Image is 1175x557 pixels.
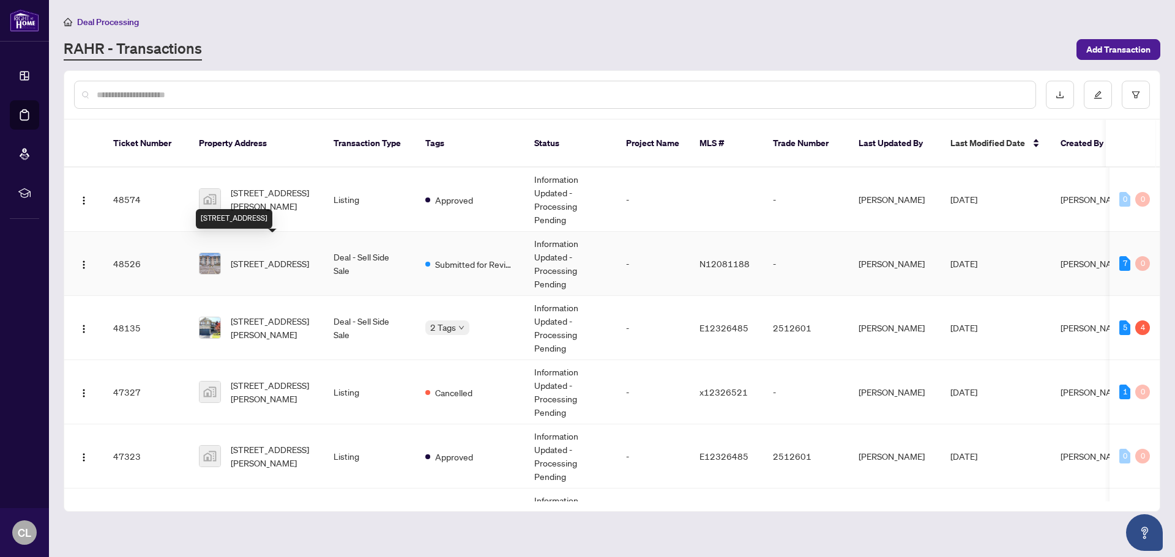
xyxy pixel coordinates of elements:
div: [STREET_ADDRESS] [196,209,272,229]
td: 43483 [103,489,189,553]
span: 2 Tags [430,320,456,334]
td: - [616,424,690,489]
img: Logo [79,452,89,462]
td: [PERSON_NAME] [849,168,941,232]
img: thumbnail-img [200,253,220,274]
td: - [616,296,690,360]
button: Logo [74,254,94,273]
th: MLS # [690,120,763,168]
div: 0 [1135,192,1150,207]
span: [DATE] [950,322,977,333]
td: Information Updated - Processing Pending [524,489,616,553]
td: [PERSON_NAME] [849,489,941,553]
button: Logo [74,382,94,402]
img: Logo [79,260,89,270]
a: RAHR - Transactions [64,39,202,61]
span: [STREET_ADDRESS][PERSON_NAME] [231,443,314,470]
th: Last Modified Date [941,120,1051,168]
td: 48574 [103,168,189,232]
img: thumbnail-img [200,446,220,467]
td: - [616,232,690,296]
span: Approved [435,450,473,463]
span: Approved [435,193,473,207]
span: E12326485 [699,322,748,333]
div: 0 [1119,449,1130,463]
th: Created By [1051,120,1124,168]
td: Information Updated - Processing Pending [524,168,616,232]
td: Listing [324,424,416,489]
img: logo [10,9,39,32]
span: Submitted for Review [435,257,515,271]
th: Last Updated By [849,120,941,168]
span: Cancelled [435,386,472,399]
div: 1 [1119,385,1130,399]
span: filter [1132,90,1140,99]
th: Ticket Number [103,120,189,168]
span: [STREET_ADDRESS][PERSON_NAME] [231,314,314,341]
span: [STREET_ADDRESS][PERSON_NAME] [231,186,314,213]
td: - [763,168,849,232]
div: 4 [1135,320,1150,335]
span: [DATE] [950,386,977,397]
button: download [1046,81,1074,109]
td: 48135 [103,296,189,360]
span: [DATE] [950,194,977,205]
td: [PERSON_NAME] [849,360,941,424]
span: home [64,18,72,26]
td: [PERSON_NAME] [849,296,941,360]
th: Property Address [189,120,324,168]
td: - [763,232,849,296]
button: filter [1122,81,1150,109]
button: Logo [74,190,94,209]
th: Transaction Type [324,120,416,168]
th: Tags [416,120,524,168]
span: [PERSON_NAME] [1061,194,1127,205]
span: [STREET_ADDRESS][PERSON_NAME] [231,378,314,405]
th: Trade Number [763,120,849,168]
img: Logo [79,324,89,334]
span: Add Transaction [1086,40,1151,59]
div: 0 [1135,385,1150,399]
td: [PERSON_NAME] [849,424,941,489]
span: down [458,325,464,331]
img: thumbnail-img [200,382,220,402]
div: 0 [1119,192,1130,207]
span: CL [18,524,31,541]
span: Last Modified Date [950,136,1025,150]
img: thumbnail-img [200,317,220,338]
div: 5 [1119,320,1130,335]
button: edit [1084,81,1112,109]
button: Open asap [1126,514,1163,551]
span: [PERSON_NAME] [1061,451,1127,462]
td: Information Updated - Processing Pending [524,232,616,296]
span: [STREET_ADDRESS] [231,257,309,270]
td: 2512601 [763,296,849,360]
td: 48526 [103,232,189,296]
td: - [763,360,849,424]
img: Logo [79,388,89,398]
img: Logo [79,196,89,205]
span: [DATE] [950,451,977,462]
th: Status [524,120,616,168]
td: Information Updated - Processing Pending [524,424,616,489]
button: Logo [74,318,94,338]
span: [PERSON_NAME] [1061,322,1127,333]
td: 47323 [103,424,189,489]
span: [PERSON_NAME] [1061,386,1127,397]
td: - [616,489,690,553]
span: download [1056,90,1064,99]
span: [PERSON_NAME] [1061,258,1127,269]
img: thumbnail-img [200,189,220,210]
td: Deal - Sell Side Sale [324,232,416,296]
button: Add Transaction [1076,39,1160,60]
div: 7 [1119,256,1130,271]
td: 47327 [103,360,189,424]
td: - [616,360,690,424]
span: Deal Processing [77,17,139,28]
td: Listing [324,489,416,553]
span: N12081188 [699,258,750,269]
div: 0 [1135,449,1150,463]
span: [DATE] [950,258,977,269]
td: Information Updated - Processing Pending [524,360,616,424]
span: edit [1094,90,1102,99]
